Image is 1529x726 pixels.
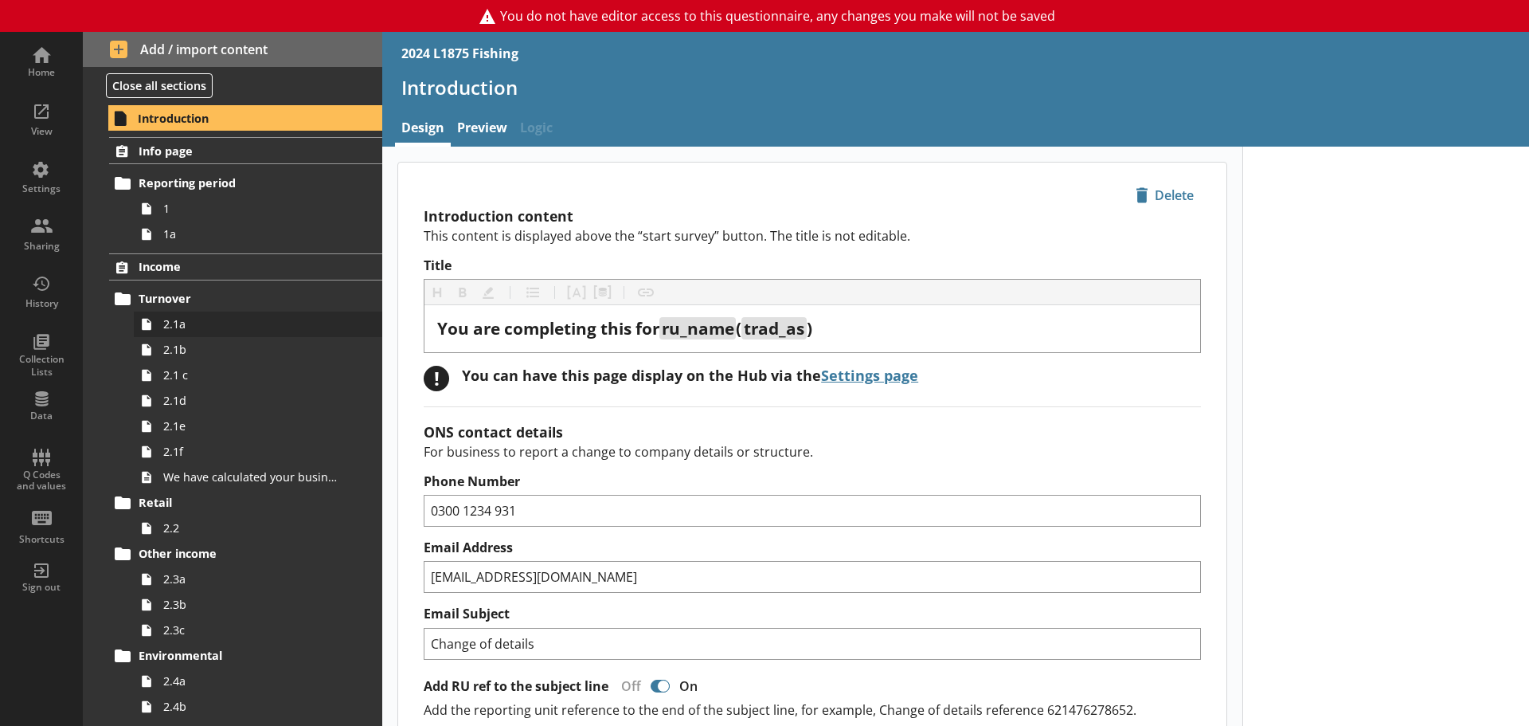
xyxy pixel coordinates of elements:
[134,414,382,439] a: 2.1e
[424,540,1201,556] label: Email Address
[14,533,69,546] div: Shortcuts
[163,469,341,485] span: We have calculated your business's total turnover for the reporting period to be [total]. Is that...
[14,297,69,310] div: History
[14,66,69,79] div: Home
[110,41,356,58] span: Add / import content
[821,366,918,385] a: Settings page
[134,618,382,643] a: 2.3c
[514,112,559,147] span: Logic
[807,317,812,339] span: )
[163,393,341,408] span: 2.1d
[134,669,382,694] a: 2.4a
[139,291,334,306] span: Turnover
[83,137,382,246] li: Info pageReporting period11a
[116,541,382,643] li: Other income2.3a2.3b2.3c
[134,363,382,388] a: 2.1 c
[673,677,710,695] div: On
[134,592,382,618] a: 2.3b
[139,648,334,663] span: Environmental
[116,286,382,490] li: Turnover2.1a2.1b2.1 c2.1d2.1e2.1fWe have calculated your business's total turnover for the report...
[462,366,918,385] div: You can have this page display on the Hub via the
[108,105,382,131] a: Introduction
[139,175,334,190] span: Reporting period
[134,567,382,592] a: 2.3a
[424,473,1201,490] label: Phone Number
[163,597,341,612] span: 2.3b
[106,73,213,98] button: Close all sections
[163,342,341,357] span: 2.1b
[134,465,382,490] a: We have calculated your business's total turnover for the reporting period to be [total]. Is that...
[163,673,341,689] span: 2.4a
[437,317,659,339] span: You are completing this for
[14,240,69,253] div: Sharing
[109,171,382,196] a: Reporting period
[1128,182,1201,209] button: Delete
[163,571,341,587] span: 2.3a
[451,112,514,147] a: Preview
[1129,182,1200,208] span: Delete
[424,606,1201,622] label: Email Subject
[116,490,382,541] li: Retail2.2
[744,317,804,339] span: trad_as
[662,317,734,339] span: ru_name
[109,490,382,516] a: Retail
[139,143,334,159] span: Info page
[424,678,608,695] label: Add RU ref to the subject line
[608,677,647,695] div: Off
[109,541,382,567] a: Other income
[163,226,341,241] span: 1a
[109,253,382,281] a: Income
[163,367,341,383] span: 2.1 c
[139,495,334,510] span: Retail
[395,112,451,147] a: Design
[14,353,69,378] div: Collection Lists
[109,643,382,669] a: Environmental
[134,694,382,720] a: 2.4b
[163,418,341,434] span: 2.1e
[424,422,1201,441] h2: ONS contact details
[163,699,341,714] span: 2.4b
[134,196,382,222] a: 1
[134,312,382,337] a: 2.1a
[116,171,382,247] li: Reporting period11a
[134,388,382,414] a: 2.1d
[424,443,1201,461] p: For business to report a change to company details or structure.
[163,201,341,216] span: 1
[14,581,69,594] div: Sign out
[134,337,382,363] a: 2.1b
[134,439,382,465] a: 2.1f
[424,206,1201,226] h2: Introduction content
[138,111,334,126] span: Introduction
[401,45,518,62] div: 2024 L1875 Fishing
[401,75,1510,100] h1: Introduction
[163,316,341,332] span: 2.1a
[163,622,341,638] span: 2.3c
[109,286,382,312] a: Turnover
[14,410,69,422] div: Data
[424,366,449,391] div: !
[163,520,341,536] span: 2.2
[736,317,741,339] span: (
[139,259,334,274] span: Income
[424,257,1201,274] label: Title
[134,516,382,541] a: 2.2
[424,701,1201,719] p: Add the reporting unit reference to the end of the subject line, for example, Change of details r...
[134,222,382,247] a: 1a
[116,643,382,720] li: Environmental2.4a2.4b
[14,125,69,138] div: View
[163,444,341,459] span: 2.1f
[139,546,334,561] span: Other income
[437,318,1187,339] div: Title
[424,227,1201,245] p: This content is displayed above the “start survey” button. The title is not editable.
[14,469,69,493] div: Q Codes and values
[14,182,69,195] div: Settings
[83,32,382,67] button: Add / import content
[109,137,382,164] a: Info page
[83,253,382,720] li: IncomeTurnover2.1a2.1b2.1 c2.1d2.1e2.1fWe have calculated your business's total turnover for the ...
